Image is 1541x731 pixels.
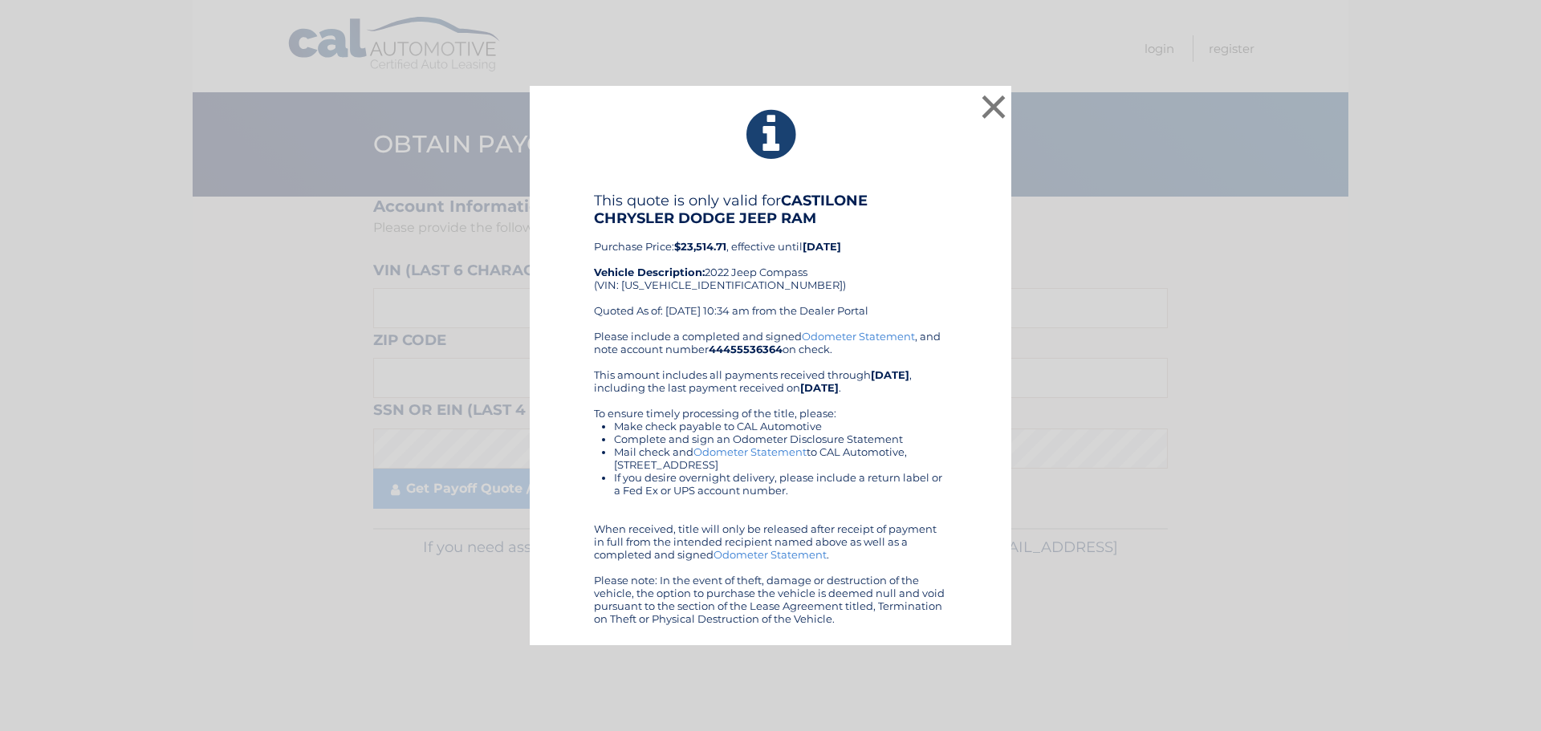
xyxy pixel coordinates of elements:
[709,343,783,355] b: 44455536364
[614,471,947,497] li: If you desire overnight delivery, please include a return label or a Fed Ex or UPS account number.
[800,381,839,394] b: [DATE]
[614,420,947,433] li: Make check payable to CAL Automotive
[594,192,947,227] h4: This quote is only valid for
[594,330,947,625] div: Please include a completed and signed , and note account number on check. This amount includes al...
[594,192,868,227] b: CASTILONE CHRYSLER DODGE JEEP RAM
[594,192,947,330] div: Purchase Price: , effective until 2022 Jeep Compass (VIN: [US_VEHICLE_IDENTIFICATION_NUMBER]) Quo...
[693,445,807,458] a: Odometer Statement
[871,368,909,381] b: [DATE]
[714,548,827,561] a: Odometer Statement
[978,91,1010,123] button: ×
[803,240,841,253] b: [DATE]
[802,330,915,343] a: Odometer Statement
[674,240,726,253] b: $23,514.71
[594,266,705,278] strong: Vehicle Description:
[614,433,947,445] li: Complete and sign an Odometer Disclosure Statement
[614,445,947,471] li: Mail check and to CAL Automotive, [STREET_ADDRESS]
